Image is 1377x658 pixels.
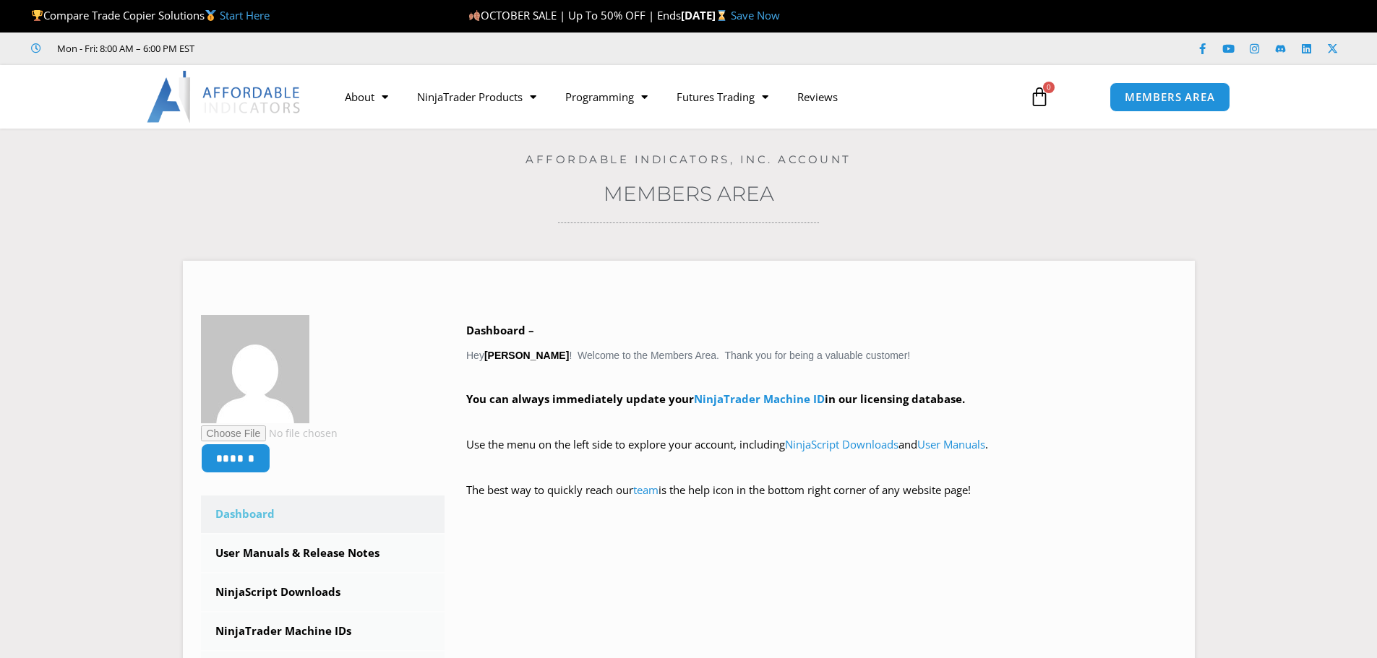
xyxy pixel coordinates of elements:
a: Start Here [220,8,270,22]
span: Compare Trade Copier Solutions [31,8,270,22]
iframe: Customer reviews powered by Trustpilot [215,41,432,56]
span: 0 [1043,82,1055,93]
a: Save Now [731,8,780,22]
strong: [DATE] [681,8,731,22]
img: 🥇 [205,10,216,21]
p: Use the menu on the left side to explore your account, including and . [466,435,1177,475]
a: About [330,80,403,113]
a: NinjaTrader Products [403,80,551,113]
a: User Manuals & Release Notes [201,534,445,572]
a: MEMBERS AREA [1110,82,1230,112]
strong: You can always immediately update your in our licensing database. [466,391,965,406]
a: Programming [551,80,662,113]
span: MEMBERS AREA [1125,92,1215,103]
p: The best way to quickly reach our is the help icon in the bottom right corner of any website page! [466,480,1177,521]
a: Affordable Indicators, Inc. Account [526,152,851,166]
a: NinjaTrader Machine IDs [201,612,445,650]
div: Hey ! Welcome to the Members Area. Thank you for being a valuable customer! [466,321,1177,521]
b: Dashboard – [466,323,534,337]
span: OCTOBER SALE | Up To 50% OFF | Ends [468,8,681,22]
a: User Manuals [917,437,985,451]
a: Futures Trading [662,80,783,113]
a: Dashboard [201,495,445,533]
img: 🏆 [32,10,43,21]
a: team [633,482,659,497]
img: ⌛ [716,10,727,21]
img: 🍂 [469,10,480,21]
a: 0 [1008,76,1071,118]
strong: [PERSON_NAME] [484,350,569,361]
a: NinjaTrader Machine ID [694,391,825,406]
img: LogoAI | Affordable Indicators – NinjaTrader [147,71,302,123]
nav: Menu [330,80,1013,113]
span: Mon - Fri: 8:00 AM – 6:00 PM EST [53,40,194,57]
img: 66614fcd0e86cd889e62ba6f64fd67d61b7452cd79a4d3031c30fe631e110dd4 [201,315,309,423]
a: NinjaScript Downloads [785,437,898,451]
a: NinjaScript Downloads [201,573,445,611]
a: Reviews [783,80,852,113]
a: Members Area [604,181,774,206]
